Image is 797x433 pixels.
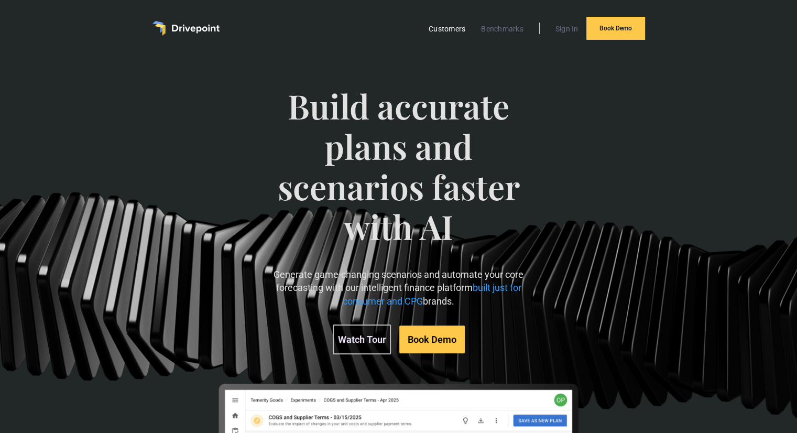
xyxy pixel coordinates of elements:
a: Book Demo [586,17,645,40]
a: home [152,21,220,36]
a: Watch Tour [333,324,391,354]
a: Benchmarks [476,22,529,36]
a: Customers [423,22,471,36]
a: Book Demo [399,326,465,353]
p: Generate game-changing scenarios and automate your core forecasting with our intelligent finance ... [263,268,534,308]
span: Build accurate plans and scenarios faster with AI [263,86,534,268]
a: Sign In [550,22,584,36]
